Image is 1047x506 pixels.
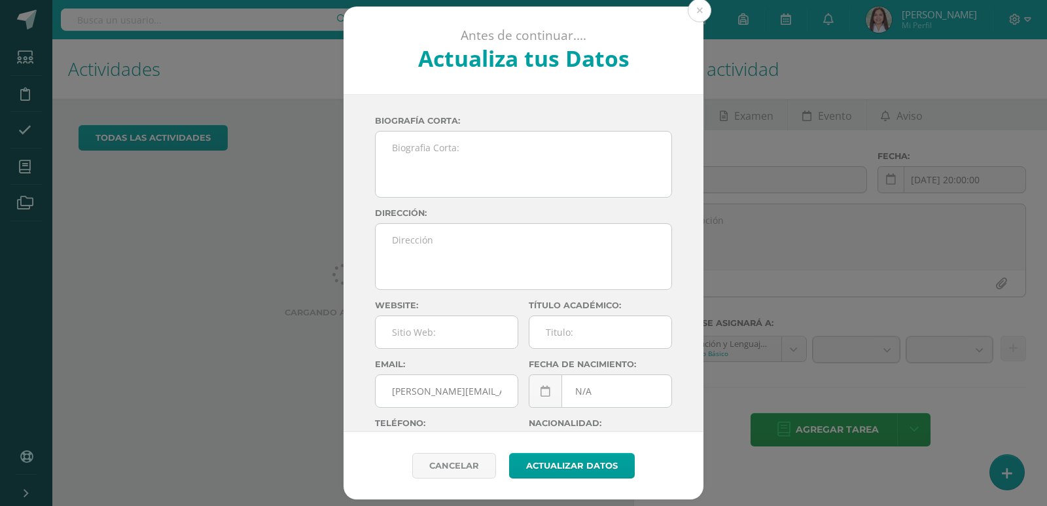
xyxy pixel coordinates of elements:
h2: Actualiza tus Datos [379,43,669,73]
label: Dirección: [375,208,672,218]
input: Sitio Web: [376,316,518,348]
button: Actualizar datos [509,453,635,479]
label: Website: [375,300,518,310]
input: Fecha de Nacimiento: [529,375,671,407]
input: Correo Electronico: [376,375,518,407]
a: Cancelar [412,453,496,479]
label: Biografía corta: [375,116,672,126]
label: Teléfono: [375,418,518,428]
label: Email: [375,359,518,369]
label: Nacionalidad: [529,418,672,428]
input: Titulo: [529,316,671,348]
label: Fecha de nacimiento: [529,359,672,369]
label: Título académico: [529,300,672,310]
p: Antes de continuar.... [379,27,669,44]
